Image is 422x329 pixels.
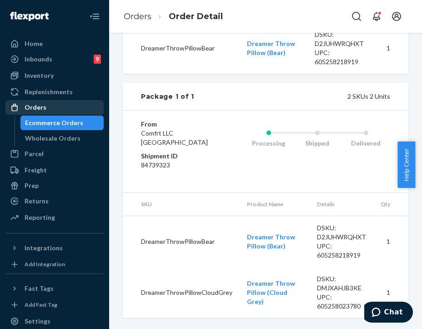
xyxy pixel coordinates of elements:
[247,40,295,56] a: Dreamer Throw Pillow (Bear)
[116,3,230,30] ol: breadcrumbs
[247,233,295,250] a: Dreamer Throw Pillow (Bear)
[25,149,44,158] div: Parcel
[5,147,104,161] a: Parcel
[25,87,73,96] div: Replenishments
[25,284,54,293] div: Fast Tags
[194,92,390,101] div: 2 SKUs 2 Units
[5,299,104,310] a: Add Fast Tag
[342,139,390,148] div: Delivered
[141,92,194,101] div: Package 1 of 1
[85,7,104,25] button: Close Navigation
[5,100,104,115] a: Orders
[25,181,39,190] div: Prep
[25,243,63,253] div: Integrations
[317,293,366,311] div: UPC: 605258023780
[5,68,104,83] a: Inventory
[5,210,104,225] a: Reporting
[25,118,83,127] div: Ecommerce Orders
[315,30,364,48] div: DSKU: D2JUHWRQHXT
[367,7,386,25] button: Open notifications
[141,129,208,146] span: Comfrt LLC [GEOGRAPHIC_DATA]
[373,216,408,267] td: 1
[123,267,240,318] td: DreamerThrowPillowCloudGrey
[25,166,47,175] div: Freight
[123,216,240,267] td: DreamerThrowPillowBear
[317,274,366,293] div: DSKU: DMJXAHJB3KE
[373,267,408,318] td: 1
[364,302,413,324] iframe: Opens a widget where you can chat to one of our agents
[5,194,104,208] a: Returns
[5,241,104,255] button: Integrations
[25,301,57,309] div: Add Fast Tag
[124,11,151,21] a: Orders
[5,314,104,329] a: Settings
[5,52,104,66] a: Inbounds9
[5,163,104,177] a: Freight
[5,85,104,99] a: Replenishments
[25,39,43,48] div: Home
[5,178,104,193] a: Prep
[317,242,366,260] div: UPC: 605258218919
[315,48,364,66] div: UPC: 605258218919
[25,55,52,64] div: Inbounds
[25,71,54,80] div: Inventory
[240,193,310,216] th: Product Name
[94,55,101,64] div: 9
[387,7,406,25] button: Open account menu
[20,116,104,130] a: Ecommerce Orders
[5,36,104,51] a: Home
[123,23,240,74] td: DreamerThrowPillowBear
[5,281,104,296] button: Fast Tags
[373,193,408,216] th: Qty
[310,193,373,216] th: Details
[293,139,342,148] div: Shipped
[25,103,46,112] div: Orders
[5,259,104,270] a: Add Integration
[247,279,295,305] a: Dreamer Throw Pillow (Cloud Grey)
[371,23,408,74] td: 1
[25,197,49,206] div: Returns
[397,142,415,188] button: Help Center
[25,213,55,222] div: Reporting
[169,11,223,21] a: Order Detail
[141,152,208,161] dt: Shipment ID
[141,120,208,129] dt: From
[317,223,366,242] div: DSKU: D2JUHWRQHXT
[123,193,240,216] th: SKU
[244,139,293,148] div: Processing
[25,317,50,326] div: Settings
[141,161,208,170] dd: 84739323
[347,7,366,25] button: Open Search Box
[20,131,104,146] a: Wholesale Orders
[10,12,49,21] img: Flexport logo
[25,134,80,143] div: Wholesale Orders
[25,260,65,268] div: Add Integration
